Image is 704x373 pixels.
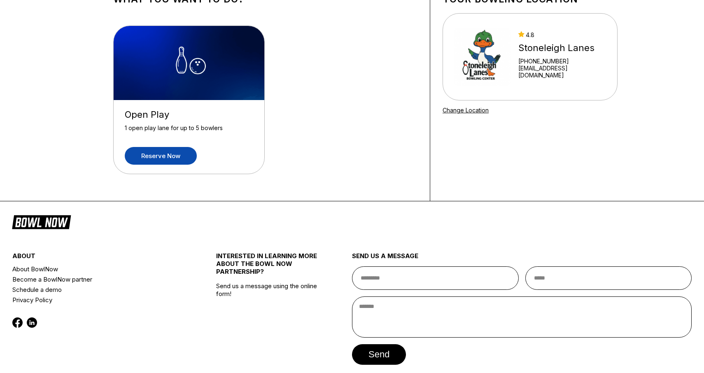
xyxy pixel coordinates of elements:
a: Schedule a demo [12,284,182,295]
div: Stoneleigh Lanes [518,42,606,54]
div: 4.8 [518,31,606,38]
div: INTERESTED IN LEARNING MORE ABOUT THE BOWL NOW PARTNERSHIP? [216,252,318,282]
a: Change Location [443,107,489,114]
a: Privacy Policy [12,295,182,305]
div: 1 open play lane for up to 5 bowlers [125,124,253,139]
button: send [352,344,406,365]
a: Reserve now [125,147,197,165]
img: Stoneleigh Lanes [454,26,511,88]
div: [PHONE_NUMBER] [518,58,606,65]
img: Open Play [114,26,265,100]
a: [EMAIL_ADDRESS][DOMAIN_NAME] [518,65,606,79]
div: send us a message [352,252,692,266]
div: about [12,252,182,264]
a: Become a BowlNow partner [12,274,182,284]
div: Open Play [125,109,253,120]
a: About BowlNow [12,264,182,274]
